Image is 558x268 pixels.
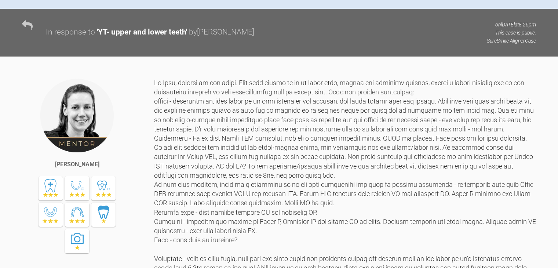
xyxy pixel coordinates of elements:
[189,26,254,39] div: by [PERSON_NAME]
[487,21,536,29] p: on [DATE] at 5:26pm
[46,26,95,39] div: In response to
[97,26,187,39] div: ' YT- upper and lower teeth '
[487,29,536,37] p: This case is public.
[487,37,536,45] p: SureSmile Aligner Case
[40,78,114,153] img: Kelly Toft
[55,160,99,169] div: [PERSON_NAME]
